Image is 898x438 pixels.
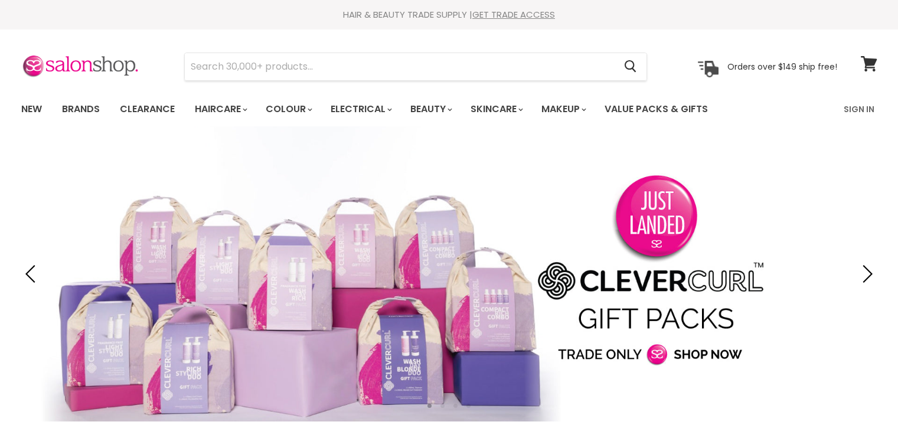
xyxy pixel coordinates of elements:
[12,92,777,126] ul: Main menu
[12,97,51,122] a: New
[727,61,837,71] p: Orders over $149 ship free!
[21,262,44,286] button: Previous
[854,262,877,286] button: Next
[401,97,459,122] a: Beauty
[596,97,717,122] a: Value Packs & Gifts
[440,404,445,408] li: Page dot 2
[6,92,892,126] nav: Main
[257,97,319,122] a: Colour
[185,53,615,80] input: Search
[111,97,184,122] a: Clearance
[322,97,399,122] a: Electrical
[186,97,254,122] a: Haircare
[533,97,593,122] a: Makeup
[427,404,432,408] li: Page dot 1
[615,53,646,80] button: Search
[462,97,530,122] a: Skincare
[53,97,109,122] a: Brands
[837,97,881,122] a: Sign In
[184,53,647,81] form: Product
[466,404,471,408] li: Page dot 4
[453,404,458,408] li: Page dot 3
[6,9,892,21] div: HAIR & BEAUTY TRADE SUPPLY |
[472,8,555,21] a: GET TRADE ACCESS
